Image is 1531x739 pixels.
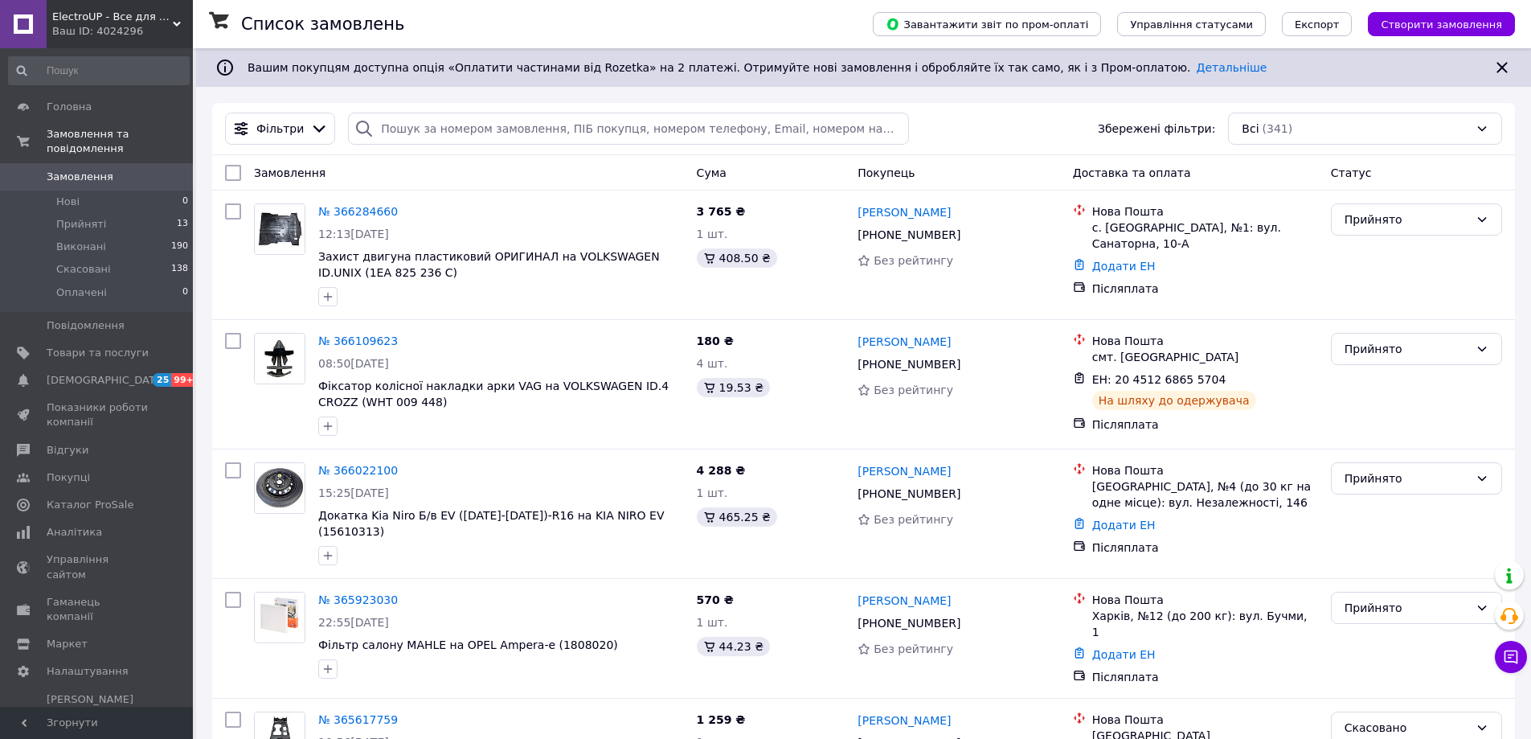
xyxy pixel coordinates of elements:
div: Ваш ID: 4024296 [52,24,193,39]
div: Прийнято [1345,599,1469,617]
div: с. [GEOGRAPHIC_DATA], №1: вул. Санаторна, 10-А [1092,220,1318,252]
a: Додати ЕН [1092,260,1156,273]
span: 15:25[DATE] [318,487,389,499]
span: Без рейтингу [874,513,953,526]
span: Оплачені [56,285,107,300]
a: Фото товару [254,333,305,384]
div: Нова Пошта [1092,592,1318,608]
button: Чат з покупцем [1495,641,1527,673]
span: Головна [47,100,92,114]
span: Вашим покупцям доступна опція «Оплатити частинами від Rozetka» на 2 платежі. Отримуйте нові замов... [248,61,1267,74]
span: [PERSON_NAME] та рахунки [47,692,149,737]
a: № 365617759 [318,713,398,726]
span: ElectroUP - Все для електромобілів [52,10,173,24]
span: 0 [182,195,188,209]
span: (341) [1263,122,1293,135]
div: На шляху до одержувача [1092,391,1256,410]
div: Нова Пошта [1092,712,1318,728]
img: Фото товару [255,463,305,513]
a: Детальніше [1197,61,1267,74]
a: [PERSON_NAME] [858,204,951,220]
a: [PERSON_NAME] [858,463,951,479]
span: Аналітика [47,525,102,540]
a: Фото товару [254,203,305,255]
span: 1 шт. [697,228,728,240]
span: 08:50[DATE] [318,357,389,370]
div: 465.25 ₴ [697,507,777,527]
span: Скасовані [56,262,111,277]
div: 408.50 ₴ [697,248,777,268]
span: 25 [153,373,171,387]
a: Додати ЕН [1092,648,1156,661]
div: Нова Пошта [1092,203,1318,220]
span: 138 [171,262,188,277]
span: Показники роботи компанії [47,400,149,429]
span: Відгуки [47,443,88,458]
span: Експорт [1295,18,1340,31]
div: [PHONE_NUMBER] [854,353,964,376]
div: [PHONE_NUMBER] [854,612,964,634]
div: [PHONE_NUMBER] [854,224,964,246]
button: Створити замовлення [1368,12,1515,36]
div: 19.53 ₴ [697,378,770,397]
span: Замовлення та повідомлення [47,127,193,156]
div: [PHONE_NUMBER] [854,482,964,505]
span: Без рейтингу [874,384,953,396]
a: № 366022100 [318,464,398,477]
a: Фіксатор колісної накладки арки VAG на VOLKSWAGEN ID.4 CROZZ (WHT 009 448) [318,380,669,409]
div: 44.23 ₴ [697,637,770,656]
span: Захист двигуна пластиковий ОРИГИНАЛ на VOLKSWAGEN ID.UNIX (1EA 825 236 C) [318,250,660,279]
span: Без рейтингу [874,254,953,267]
span: Каталог ProSale [47,498,133,512]
div: Прийнято [1345,340,1469,358]
a: Фото товару [254,462,305,514]
a: Додати ЕН [1092,519,1156,532]
div: Нова Пошта [1092,333,1318,349]
a: № 366109623 [318,335,398,347]
span: 570 ₴ [697,593,734,606]
span: 180 ₴ [697,335,734,347]
span: 4 шт. [697,357,728,370]
div: [GEOGRAPHIC_DATA], №4 (до 30 кг на одне місце): вул. Незалежності, 146 [1092,478,1318,511]
span: 13 [177,217,188,232]
div: Післяплата [1092,417,1318,433]
span: 0 [182,285,188,300]
span: Прийняті [56,217,106,232]
span: Замовлення [47,170,113,184]
div: смт. [GEOGRAPHIC_DATA] [1092,349,1318,365]
span: Cума [697,166,727,179]
input: Пошук [8,56,190,85]
span: Товари та послуги [47,346,149,360]
a: [PERSON_NAME] [858,593,951,609]
button: Завантажити звіт по пром-оплаті [873,12,1101,36]
div: Харків, №12 (до 200 кг): вул. Бучми, 1 [1092,608,1318,640]
span: Управління сайтом [47,552,149,581]
img: Фото товару [255,334,305,384]
div: Післяплата [1092,669,1318,685]
span: 12:13[DATE] [318,228,389,240]
span: Замовлення [254,166,325,179]
span: Гаманець компанії [47,595,149,624]
span: ЕН: 20 4512 6865 5704 [1092,373,1226,386]
div: Скасовано [1345,719,1469,737]
span: Фільтри [256,121,304,137]
span: 1 259 ₴ [697,713,746,726]
span: Покупець [858,166,915,179]
span: 1 шт. [697,487,728,499]
button: Експорт [1282,12,1353,36]
span: Статус [1331,166,1372,179]
span: Доставка та оплата [1073,166,1191,179]
input: Пошук за номером замовлення, ПІБ покупця, номером телефону, Email, номером накладної [348,113,908,145]
a: [PERSON_NAME] [858,334,951,350]
div: Прийнято [1345,470,1469,487]
span: Налаштування [47,664,129,679]
span: Збережені фільтри: [1098,121,1215,137]
span: Нові [56,195,80,209]
span: [DEMOGRAPHIC_DATA] [47,373,166,388]
span: Створити замовлення [1381,18,1502,31]
span: Без рейтингу [874,643,953,655]
button: Управління статусами [1117,12,1266,36]
a: Фільтр салону MAHLE на OPEL Ampera-e (1808020) [318,638,618,651]
a: Фото товару [254,592,305,643]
